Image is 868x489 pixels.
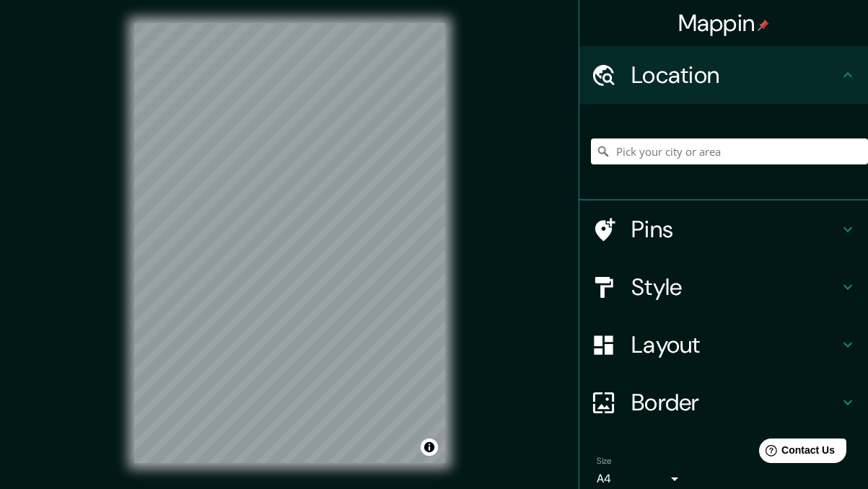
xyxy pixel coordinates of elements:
[678,9,770,38] h4: Mappin
[631,330,839,359] h4: Layout
[740,433,852,473] iframe: Help widget launcher
[579,374,868,431] div: Border
[579,316,868,374] div: Layout
[597,455,612,467] label: Size
[758,19,769,31] img: pin-icon.png
[579,201,868,258] div: Pins
[591,138,868,164] input: Pick your city or area
[579,258,868,316] div: Style
[631,61,839,89] h4: Location
[631,388,839,417] h4: Border
[631,215,839,244] h4: Pins
[134,23,445,463] canvas: Map
[631,273,839,301] h4: Style
[579,46,868,104] div: Location
[421,439,438,456] button: Toggle attribution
